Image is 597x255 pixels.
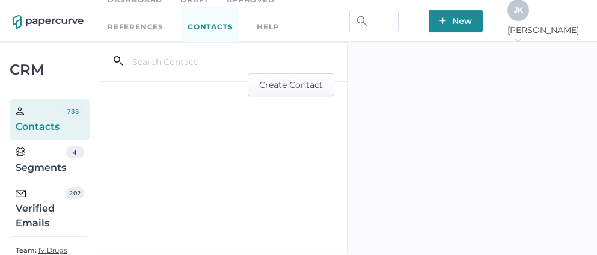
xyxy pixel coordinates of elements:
[349,10,399,32] input: Search Workspace
[16,187,66,230] div: Verified Emails
[16,147,25,156] img: segments.b9481e3d.svg
[16,146,66,175] div: Segments
[16,190,26,197] img: email-icon-black.c777dcea.svg
[62,105,84,117] div: 733
[248,78,334,90] a: Create Contact
[439,17,446,24] img: plus-white.e19ec114.svg
[66,187,84,199] div: 202
[439,10,472,32] span: New
[514,5,523,14] span: J K
[38,246,67,254] span: IV Drugs
[123,51,278,73] input: Search Contact
[114,56,123,66] i: search_left
[13,15,84,29] img: papercurve-logo-colour.7244d18c.svg
[507,25,584,46] span: [PERSON_NAME]
[429,10,483,32] button: New
[66,146,84,158] div: 4
[108,20,164,34] a: References
[248,73,334,96] button: Create Contact
[357,16,367,26] img: search.bf03fe8b.svg
[16,107,24,115] img: person.20a629c4.svg
[16,105,62,134] div: Contacts
[257,20,279,34] div: help
[513,36,522,45] i: arrow_right
[10,64,90,75] div: CRM
[182,7,239,48] a: Contacts
[259,74,323,96] span: Create Contact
